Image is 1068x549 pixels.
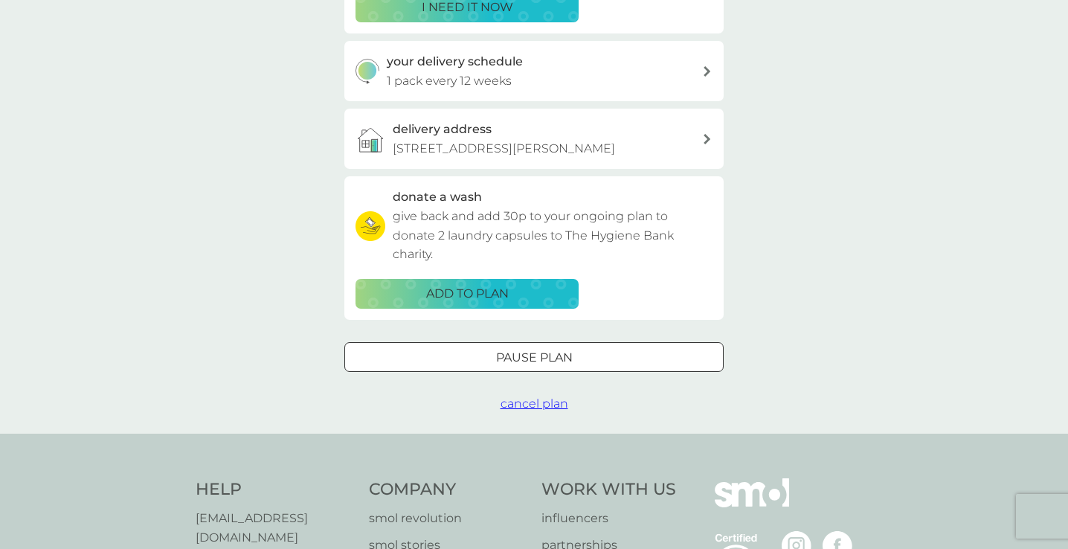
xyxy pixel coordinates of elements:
a: delivery address[STREET_ADDRESS][PERSON_NAME] [344,109,724,169]
p: give back and add 30p to your ongoing plan to donate 2 laundry capsules to The Hygiene Bank charity. [393,207,712,264]
h4: Company [369,478,527,501]
h4: Help [196,478,354,501]
h4: Work With Us [541,478,676,501]
a: influencers [541,509,676,528]
a: smol revolution [369,509,527,528]
button: cancel plan [501,394,568,414]
a: [EMAIL_ADDRESS][DOMAIN_NAME] [196,509,354,547]
h3: donate a wash [393,187,482,207]
button: Pause plan [344,342,724,372]
p: [STREET_ADDRESS][PERSON_NAME] [393,139,615,158]
p: ADD TO PLAN [426,284,509,304]
h3: your delivery schedule [387,52,523,71]
img: smol [715,478,789,529]
span: cancel plan [501,396,568,411]
h3: delivery address [393,120,492,139]
p: Pause plan [496,348,573,367]
button: ADD TO PLAN [356,279,579,309]
button: your delivery schedule1 pack every 12 weeks [344,41,724,101]
p: 1 pack every 12 weeks [387,71,512,91]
